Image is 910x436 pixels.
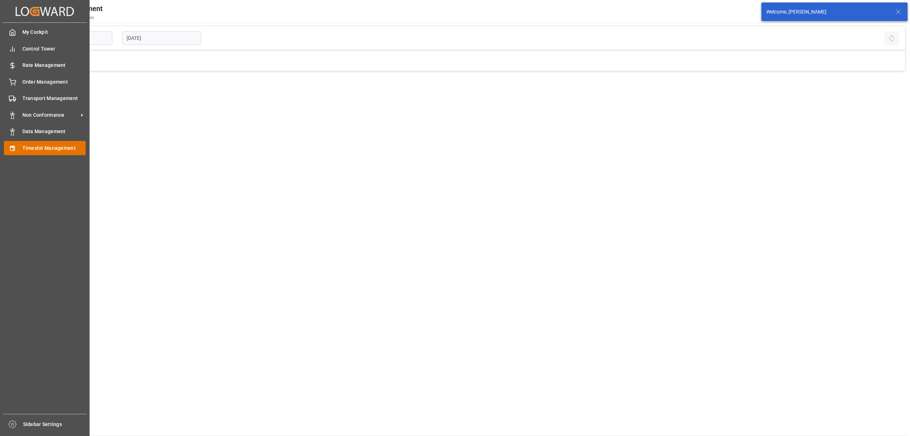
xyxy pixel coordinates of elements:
span: Timeslot Management [22,145,86,152]
input: DD-MM-YYYY [122,31,201,45]
a: Data Management [4,125,86,138]
span: Transport Management [22,95,86,102]
a: Rate Management [4,58,86,72]
span: Data Management [22,128,86,135]
span: Non Conformance [22,111,79,119]
span: Rate Management [22,62,86,69]
div: Welcome, [PERSON_NAME] [766,8,889,16]
span: Order Management [22,78,86,86]
a: Order Management [4,75,86,89]
span: Control Tower [22,45,86,53]
span: Sidebar Settings [23,421,87,428]
a: Timeslot Management [4,141,86,155]
a: Transport Management [4,91,86,105]
a: Control Tower [4,42,86,56]
a: My Cockpit [4,25,86,39]
span: My Cockpit [22,28,86,36]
